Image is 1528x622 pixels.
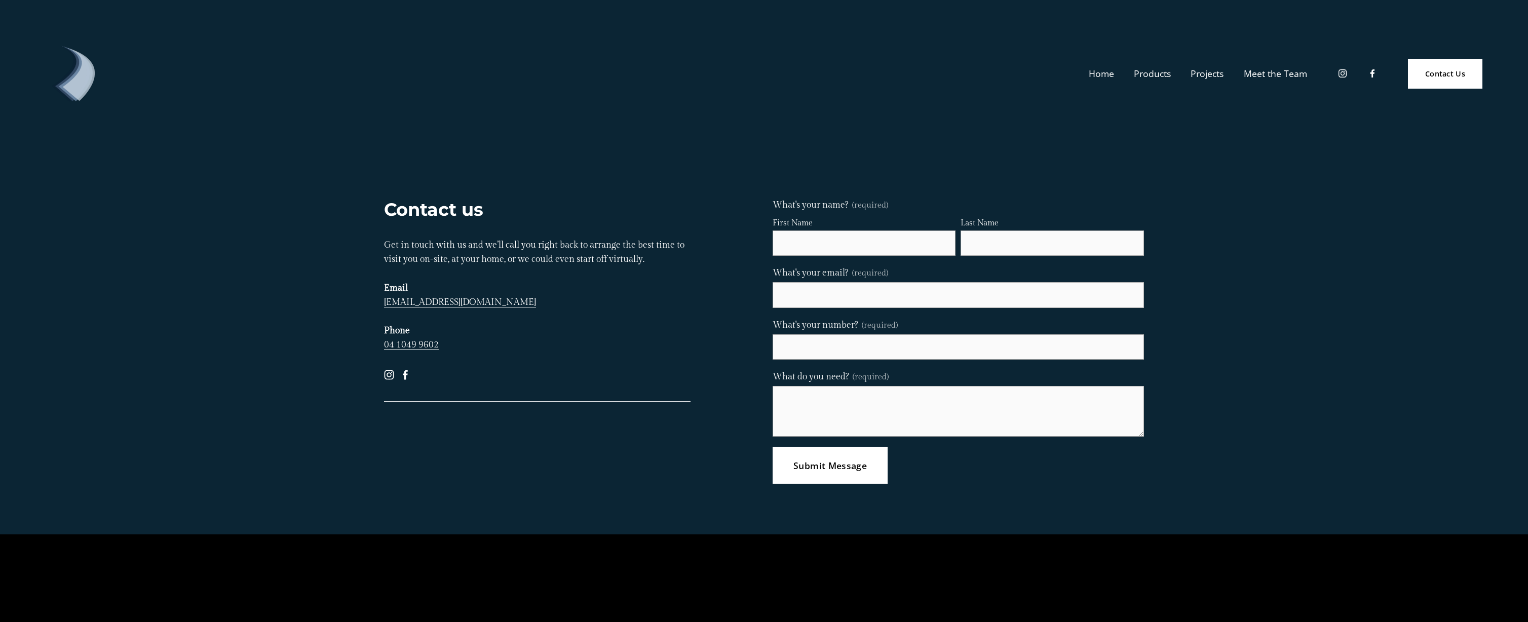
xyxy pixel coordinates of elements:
strong: Email [384,283,408,293]
div: First Name [773,217,956,231]
strong: Phone [384,325,410,336]
a: Instagram [1338,68,1348,79]
span: (required) [862,322,898,330]
span: What do you need? [773,370,849,384]
a: Instagram [384,370,394,380]
a: Meet the Team [1244,65,1307,83]
span: What's your number? [773,318,858,332]
a: Home [1089,65,1114,83]
a: folder dropdown [1134,65,1171,83]
button: Submit MessageSubmit Message [773,447,888,484]
span: (required) [852,202,888,210]
h2: Contact us [384,198,691,222]
span: Submit Message [793,459,867,472]
span: What's your email? [773,266,848,280]
span: Products [1134,66,1171,82]
span: (required) [853,371,889,384]
span: (required) [852,267,888,280]
a: Facebook [1367,68,1378,79]
div: Last Name [961,217,1144,231]
a: Facebook [400,370,410,380]
a: Contact Us [1408,59,1482,89]
a: [EMAIL_ADDRESS][DOMAIN_NAME] [384,297,536,307]
img: Debonair | Curtains, Blinds, Shutters &amp; Awnings [46,46,101,101]
a: Projects [1191,65,1224,83]
a: 04 1049 9602 [384,339,439,350]
p: Get in touch with us and we’ll call you right back to arrange the best time to visit you on-site,... [384,238,691,352]
span: What's your name? [773,198,848,212]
